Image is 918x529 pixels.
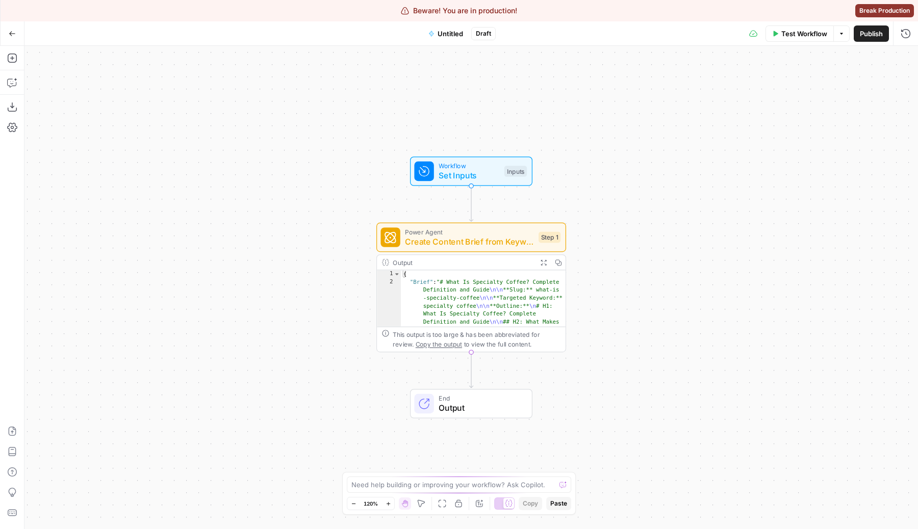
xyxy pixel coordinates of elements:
span: Publish [860,29,883,39]
span: Power Agent [405,227,533,236]
div: WorkflowSet InputsInputs [376,156,566,186]
button: Paste [546,497,571,510]
span: Set Inputs [439,169,499,181]
g: Edge from start to step_1 [469,186,473,222]
span: Paste [550,499,567,508]
button: Untitled [422,25,469,42]
span: Create Content Brief from Keyword [405,235,533,248]
span: 120% [364,499,378,508]
div: Output [393,257,532,267]
div: Power AgentCreate Content Brief from KeywordStep 1Output{ "Brief":"# What Is Specialty Coffee? Co... [376,223,566,352]
div: EndOutput [376,389,566,418]
span: Copy the output [416,340,462,348]
div: 1 [377,270,401,278]
span: Break Production [859,6,910,15]
div: This output is too large & has been abbreviated for review. to view the full content. [393,330,560,349]
button: Copy [519,497,542,510]
span: Untitled [438,29,463,39]
span: Toggle code folding, rows 1 through 3 [394,270,400,278]
div: Inputs [504,166,527,177]
span: Test Workflow [781,29,827,39]
span: Draft [476,29,491,38]
div: Step 1 [539,232,560,243]
div: Beware! You are in production! [401,6,517,16]
g: Edge from step_1 to end [469,352,473,388]
span: End [439,393,522,403]
button: Test Workflow [766,25,833,42]
button: Publish [854,25,889,42]
span: Output [439,402,522,414]
span: Workflow [439,161,499,171]
button: Break Production [855,4,914,17]
span: Copy [523,499,538,508]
